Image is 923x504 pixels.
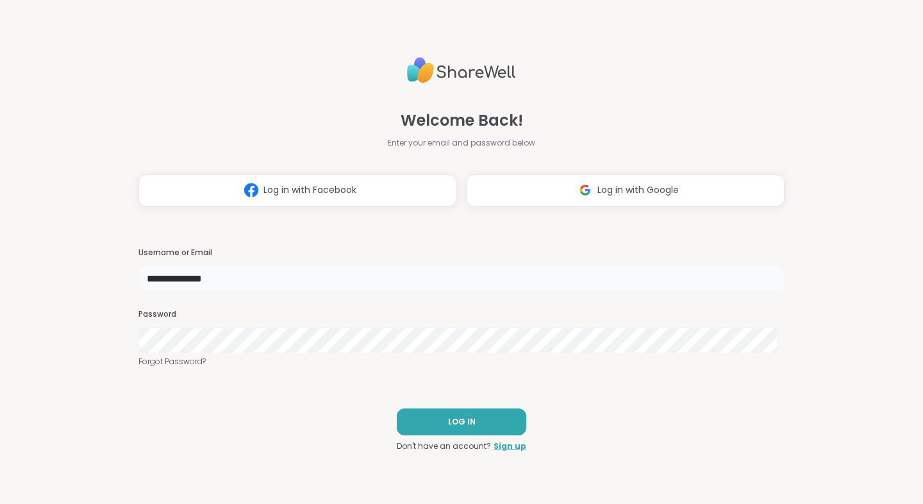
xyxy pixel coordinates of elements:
[397,441,491,452] span: Don't have an account?
[138,248,785,258] h3: Username or Email
[494,441,526,452] a: Sign up
[401,109,523,132] span: Welcome Back!
[448,416,476,428] span: LOG IN
[573,178,597,202] img: ShareWell Logomark
[263,183,356,197] span: Log in with Facebook
[397,408,526,435] button: LOG IN
[138,174,456,206] button: Log in with Facebook
[597,183,679,197] span: Log in with Google
[239,178,263,202] img: ShareWell Logomark
[467,174,785,206] button: Log in with Google
[138,356,785,367] a: Forgot Password?
[388,137,535,149] span: Enter your email and password below
[407,52,516,88] img: ShareWell Logo
[138,309,785,320] h3: Password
